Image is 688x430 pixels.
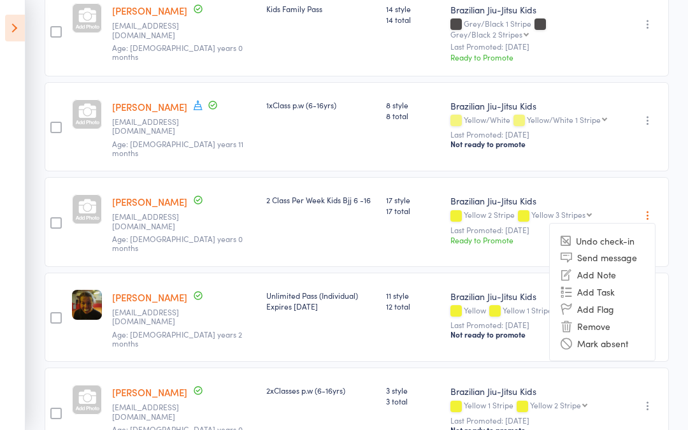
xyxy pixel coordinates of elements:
a: [PERSON_NAME] [112,385,187,399]
div: Yellow [450,306,617,317]
div: Yellow 1 Stripe [503,306,552,314]
div: Brazilian Jiu-Jitsu Kids [450,194,617,207]
span: 8 total [386,110,441,121]
div: Yellow 2 Stripe [530,401,581,409]
div: Yellow 3 Stripes [531,210,585,219]
small: sharlene_holmes@live.com.au [112,308,195,326]
small: jaimeedavis88@outlook.com [112,117,195,136]
span: 8 style [386,99,441,110]
small: Last Promoted: [DATE] [450,416,617,425]
div: Ready to Promote [450,234,617,245]
small: gchoward1@bigpond.com.au [112,403,195,421]
span: 14 total [386,14,441,25]
div: Yellow 1 Stripe [450,401,617,412]
span: Age: [DEMOGRAPHIC_DATA] years 0 months [112,233,243,253]
div: Kids Family Pass [266,3,376,14]
a: [PERSON_NAME] [112,290,187,304]
div: Not ready to promote [450,329,617,340]
span: 17 style [386,194,441,205]
span: 3 style [386,385,441,396]
small: Last Promoted: [DATE] [450,320,617,329]
span: Age: [DEMOGRAPHIC_DATA] years 11 months [112,138,243,158]
div: Brazilian Jiu-Jitsu Kids [450,385,617,398]
div: Brazilian Jiu-Jitsu Kids [450,99,617,112]
div: 2 Class Per Week Kids Bjj 6 -16 [266,194,376,205]
div: Grey/Black 2 Stripes [450,30,522,38]
div: 1xClass p.w (6-16yrs) [266,99,376,110]
small: awildremedy@gmail.com [112,21,195,39]
div: Brazilian Jiu-Jitsu Kids [450,290,617,303]
span: Age: [DEMOGRAPHIC_DATA] years 2 months [112,329,242,348]
li: Undo check-in [550,233,655,248]
div: Ready to Promote [450,52,617,62]
div: Yellow/White 1 Stripe [527,115,601,124]
span: 3 total [386,396,441,406]
li: Add Flag [550,300,655,317]
li: Remove [550,317,655,334]
span: 17 total [386,205,441,216]
a: [PERSON_NAME] [112,195,187,208]
div: Yellow/White [450,115,617,126]
small: Last Promoted: [DATE] [450,42,617,51]
a: [PERSON_NAME] [112,4,187,17]
a: [PERSON_NAME] [112,100,187,113]
div: Yellow 2 Stripe [450,210,617,221]
div: Not ready to promote [450,139,617,149]
img: image1748505920.png [72,290,102,320]
span: Age: [DEMOGRAPHIC_DATA] years 0 months [112,42,243,62]
div: 2xClasses p.w (6-16yrs) [266,385,376,396]
li: Send message [550,248,655,266]
li: Mark absent [550,334,655,352]
li: Add Note [550,266,655,283]
div: Brazilian Jiu-Jitsu Kids [450,3,617,16]
span: 12 total [386,301,441,312]
span: 14 style [386,3,441,14]
small: Last Promoted: [DATE] [450,130,617,139]
div: Grey/Black 1 Stripe [450,19,617,38]
div: Unlimited Pass (Individual) [266,290,376,312]
div: Expires [DATE] [266,301,376,312]
li: Add Task [550,283,655,300]
small: jaimeedavis88@outlook.com [112,212,195,231]
span: 11 style [386,290,441,301]
small: Last Promoted: [DATE] [450,226,617,234]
